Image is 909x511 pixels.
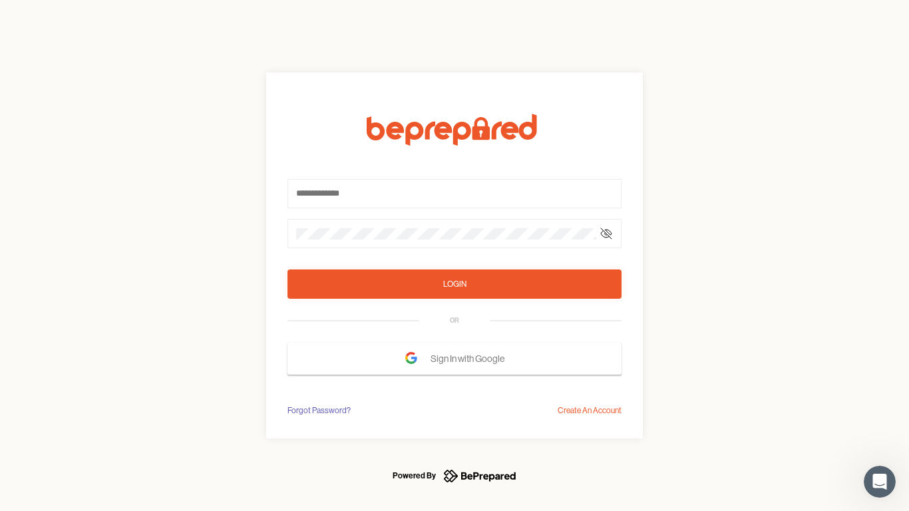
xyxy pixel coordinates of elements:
div: Login [443,277,466,291]
div: Create An Account [558,404,622,417]
button: Sign In with Google [287,343,622,375]
div: Forgot Password? [287,404,351,417]
span: Sign In with Google [431,347,511,371]
iframe: Intercom live chat [864,466,896,498]
div: OR [450,315,459,326]
div: Powered By [393,468,436,484]
button: Login [287,269,622,299]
